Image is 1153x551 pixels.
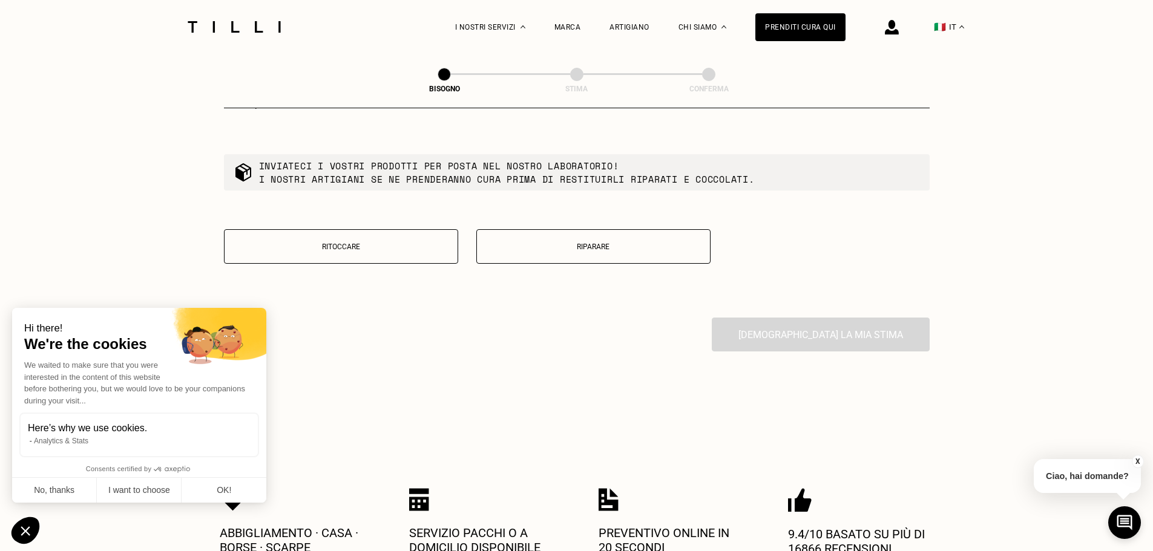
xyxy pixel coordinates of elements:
div: Bisogno [384,85,505,93]
a: Artigiano [609,23,649,31]
p: Ritoccare [231,243,452,251]
p: Riparare [483,243,704,251]
a: Prenditi cura qui [755,13,846,41]
button: Ritoccare [224,229,458,264]
button: Riparare [476,229,711,264]
img: Icon [599,488,619,511]
img: Menu a tendina [521,25,525,28]
img: Logo del servizio di sartoria Tilli [183,21,285,33]
p: Inviateci i vostri prodotti per posta nel nostro laboratorio! I nostri artigiani se ne prenderann... [259,159,755,186]
img: menu déroulant [959,25,964,28]
div: Conferma [648,85,769,93]
img: icona di accesso [885,20,899,34]
a: Marca [554,23,581,31]
img: commande colis [234,163,253,182]
img: Icon [788,488,812,512]
div: Stima [516,85,637,93]
span: 🇮🇹 [934,21,946,33]
img: Icon [409,488,429,511]
button: X [1132,455,1144,468]
p: Ciao, hai domande? [1034,459,1141,493]
img: Menu a discesa su [721,25,726,28]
